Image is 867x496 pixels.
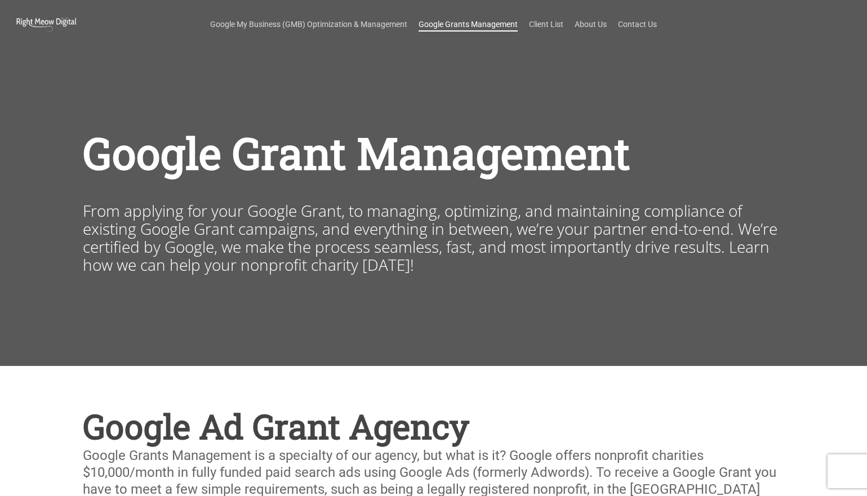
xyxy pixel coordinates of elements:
a: Contact Us [618,19,657,30]
a: Google My Business (GMB) Optimization & Management [210,19,407,30]
h1: Google Grant Management [83,126,784,180]
a: About Us [575,19,607,30]
h1: Google Ad Grant Agency [83,409,784,443]
a: Client List [529,19,563,30]
a: Google Grants Management [419,19,518,30]
span: From applying for your Google Grant, to managing, optimizing, and maintaining compliance of exist... [83,200,777,275]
